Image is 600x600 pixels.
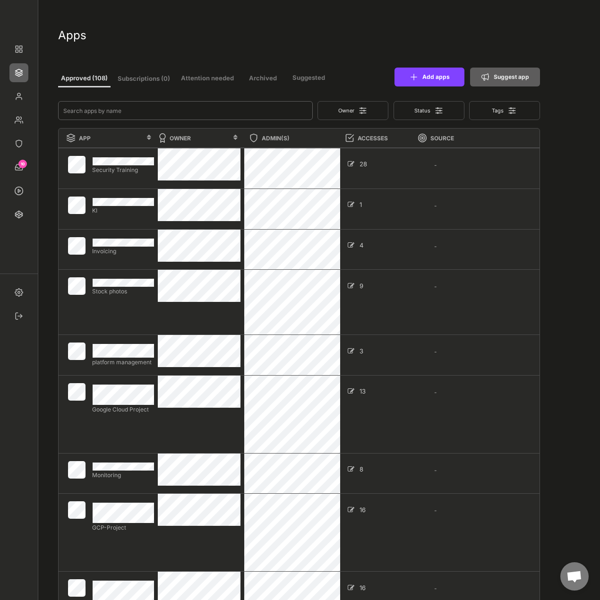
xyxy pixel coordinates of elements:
div: Teams/Circles [9,111,28,129]
div: 3 [360,348,377,355]
div: Security Training [92,167,154,173]
button: Owner [317,101,388,120]
div: - [434,585,466,591]
div: - [434,389,466,395]
div: Settings [9,283,28,302]
div: 10 [18,162,27,166]
div: 28 [360,161,377,168]
div: Apps [58,28,540,43]
div: Members [9,87,28,106]
div: Overview [9,40,28,59]
button: Tags [469,101,540,120]
div: Sign out [9,307,28,326]
div: - [434,349,466,355]
div: Compliance [9,134,28,153]
div: 9 [360,283,377,290]
div: - [434,243,466,249]
div: - [434,162,466,168]
div: eCademy GmbH - Marcel Lennartz (owner) [9,9,28,28]
div: - [434,467,466,473]
div: - [434,203,466,209]
button: Add apps [394,68,464,86]
div: GCP-Project [92,524,154,531]
div: Stock photos [92,288,154,294]
button: Approved (108) [58,70,111,87]
div: Requests [9,158,28,177]
div: KI [92,207,154,214]
div: 1 [360,201,377,209]
div: - [434,507,466,514]
div: 8 [360,466,377,473]
div: Monitoring [92,472,154,478]
div: ADMIN(S) [262,135,338,143]
button: Suggest app [470,68,540,86]
button: Status [394,101,464,120]
div: platform management [92,359,154,365]
a: Chat öffnen [560,562,589,591]
input: Search apps by name [58,101,313,120]
div: 16 [360,584,377,592]
div: 13 [360,388,377,395]
button: Subscriptions (0) [118,71,170,88]
div: Google Cloud Project [92,406,154,412]
div: Insights [9,205,28,224]
div: - [434,283,466,290]
div: ACCESSES [358,135,408,143]
div: SOURCE [430,135,475,143]
div: Workflows [9,181,28,200]
button: Archived [244,70,281,87]
div: Apps [9,63,28,82]
div: 16 [360,506,377,514]
div: 4 [360,242,377,249]
div: APP [79,135,144,143]
button: Suggested [288,70,329,87]
button: Attention needed [178,70,237,87]
div: OWNER [170,135,231,143]
div: Invoicing [92,248,154,254]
